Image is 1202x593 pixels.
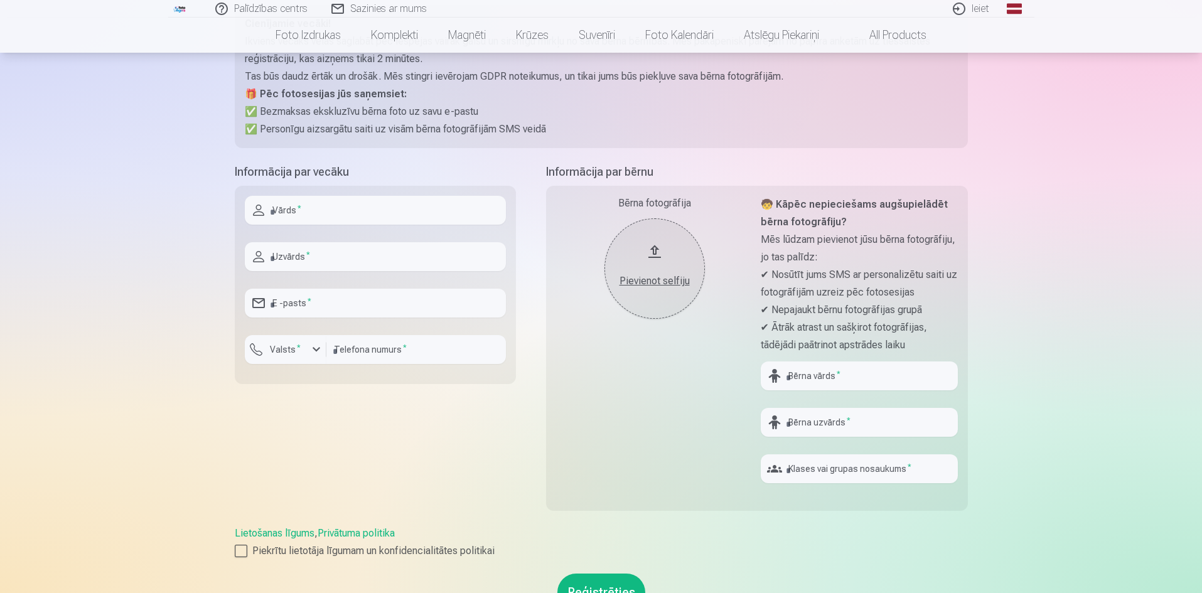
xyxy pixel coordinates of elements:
[761,266,958,301] p: ✔ Nosūtīt jums SMS ar personalizētu saiti uz fotogrāfijām uzreiz pēc fotosesijas
[761,231,958,266] p: Mēs lūdzam pievienot jūsu bērna fotogrāfiju, jo tas palīdz:
[729,18,834,53] a: Atslēgu piekariņi
[433,18,501,53] a: Magnēti
[604,218,705,319] button: Pievienot selfiju
[761,319,958,354] p: ✔ Ātrāk atrast un sašķirot fotogrāfijas, tādējādi paātrinot apstrādes laiku
[564,18,630,53] a: Suvenīri
[265,343,306,356] label: Valsts
[235,526,968,558] div: ,
[245,103,958,120] p: ✅ Bezmaksas ekskluzīvu bērna foto uz savu e-pastu
[761,301,958,319] p: ✔ Nepajaukt bērnu fotogrāfijas grupā
[356,18,433,53] a: Komplekti
[761,198,948,228] strong: 🧒 Kāpēc nepieciešams augšupielādēt bērna fotogrāfiju?
[235,527,314,539] a: Lietošanas līgums
[235,163,516,181] h5: Informācija par vecāku
[245,88,407,100] strong: 🎁 Pēc fotosesijas jūs saņemsiet:
[834,18,942,53] a: All products
[173,5,187,13] img: /fa1
[318,527,395,539] a: Privātuma politika
[630,18,729,53] a: Foto kalendāri
[235,543,968,558] label: Piekrītu lietotāja līgumam un konfidencialitātes politikai
[260,18,356,53] a: Foto izdrukas
[245,120,958,138] p: ✅ Personīgu aizsargātu saiti uz visām bērna fotogrāfijām SMS veidā
[245,335,326,364] button: Valsts*
[546,163,968,181] h5: Informācija par bērnu
[245,68,958,85] p: Tas būs daudz ērtāk un drošāk. Mēs stingri ievērojam GDPR noteikumus, un tikai jums būs piekļuve ...
[617,274,692,289] div: Pievienot selfiju
[501,18,564,53] a: Krūzes
[556,196,753,211] div: Bērna fotogrāfija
